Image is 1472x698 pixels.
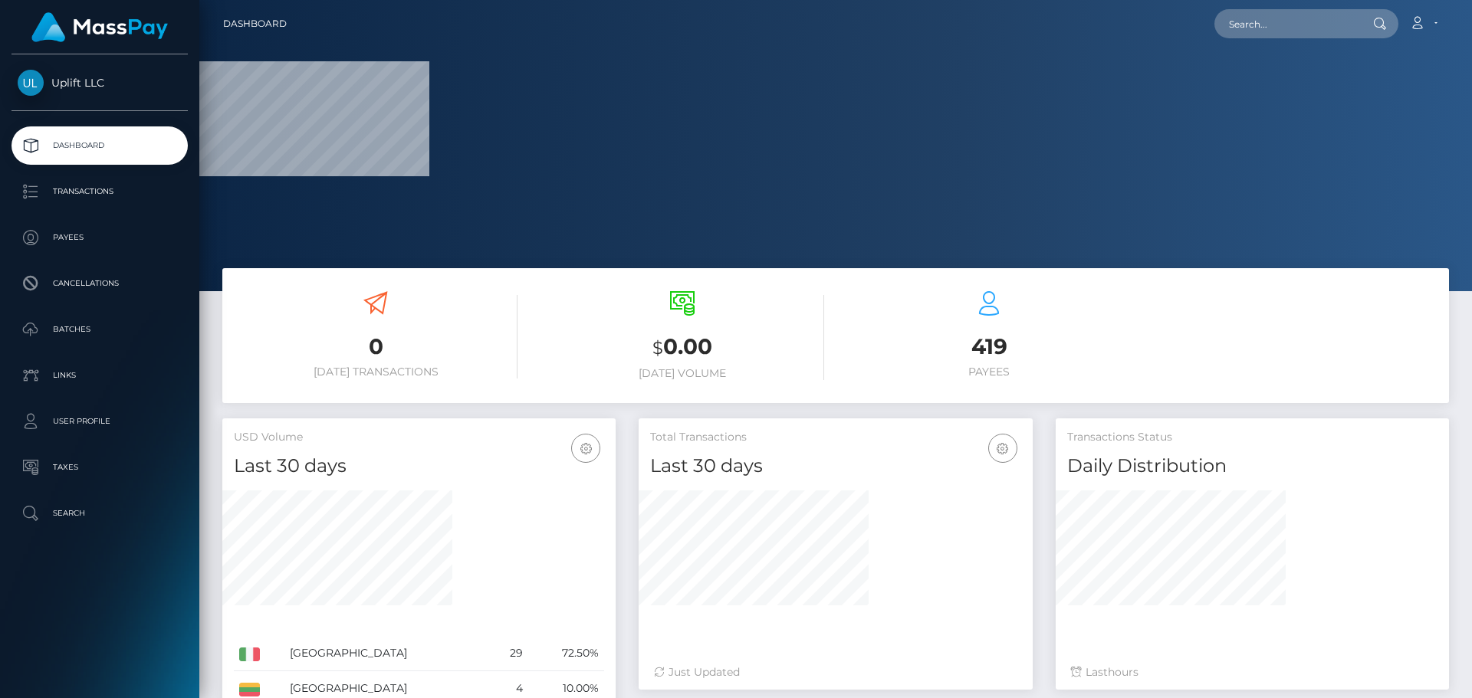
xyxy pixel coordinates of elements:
h3: 0.00 [540,332,824,363]
h4: Daily Distribution [1067,453,1437,480]
a: Links [11,356,188,395]
p: Batches [18,318,182,341]
td: 72.50% [528,636,605,671]
small: $ [652,337,663,359]
img: LT.png [239,683,260,696]
h3: 419 [847,332,1131,362]
a: Dashboard [223,8,287,40]
span: Uplift LLC [11,76,188,90]
h5: USD Volume [234,430,604,445]
img: Uplift LLC [18,70,44,96]
a: Search [11,494,188,533]
p: User Profile [18,410,182,433]
img: MassPay Logo [31,12,168,42]
h5: Total Transactions [650,430,1020,445]
a: User Profile [11,402,188,441]
td: 29 [490,636,528,671]
a: Taxes [11,448,188,487]
h6: [DATE] Transactions [234,365,517,378]
p: Dashboard [18,134,182,157]
img: IT.png [239,647,260,661]
h4: Last 30 days [234,453,604,480]
p: Cancellations [18,272,182,295]
h5: Transactions Status [1067,430,1437,445]
a: Payees [11,218,188,257]
h6: Payees [847,365,1131,378]
p: Search [18,502,182,525]
h4: Last 30 days [650,453,1020,480]
a: Cancellations [11,264,188,303]
p: Payees [18,226,182,249]
td: [GEOGRAPHIC_DATA] [284,636,490,671]
p: Transactions [18,180,182,203]
h3: 0 [234,332,517,362]
a: Dashboard [11,126,188,165]
a: Batches [11,310,188,349]
h6: [DATE] Volume [540,367,824,380]
div: Just Updated [654,664,1017,680]
div: Last hours [1071,664,1434,680]
p: Taxes [18,456,182,479]
input: Search... [1214,9,1359,38]
p: Links [18,364,182,387]
a: Transactions [11,172,188,211]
